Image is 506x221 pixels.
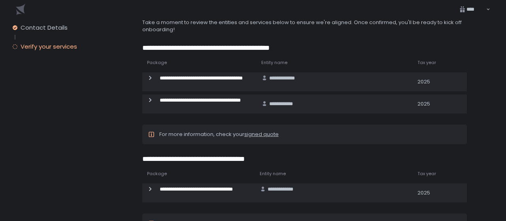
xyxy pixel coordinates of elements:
[142,19,473,33] div: Take a moment to review the entities and services below to ensure we're aligned. Once confirmed, ...
[260,171,286,177] span: Entity name
[244,130,279,138] a: signed quote
[147,171,167,177] span: Package
[159,130,279,138] span: For more information, check your
[417,100,462,108] div: 2025
[21,43,77,51] span: Verify your services
[261,60,287,66] span: Entity name
[417,60,436,66] span: Tax year
[417,171,436,177] span: Tax year
[417,189,462,196] div: 2025
[21,24,68,32] span: Contact Details
[417,78,462,85] div: 2025
[147,60,167,66] span: Package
